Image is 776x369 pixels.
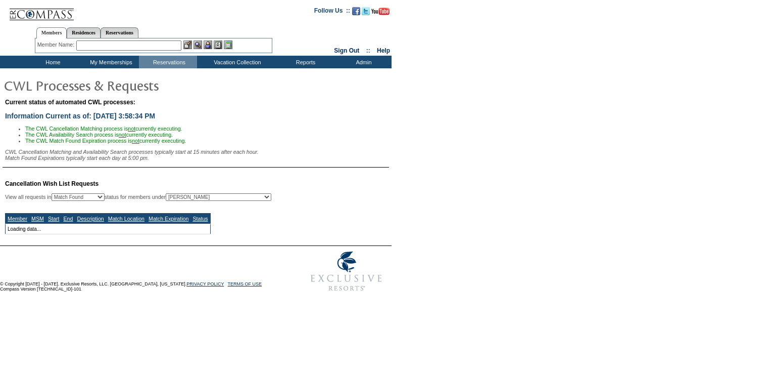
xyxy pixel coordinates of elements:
[197,56,275,68] td: Vacation Collection
[352,10,360,16] a: Become our fan on Facebook
[81,56,139,68] td: My Memberships
[183,40,192,49] img: b_edit.gif
[366,47,370,54] span: ::
[6,224,211,234] td: Loading data...
[362,10,370,16] a: Follow us on Twitter
[5,149,389,161] div: CWL Cancellation Matching and Availability Search processes typically start at 15 minutes after e...
[377,47,390,54] a: Help
[5,180,99,187] span: Cancellation Wish List Requests
[362,7,370,15] img: Follow us on Twitter
[25,132,173,138] span: The CWL Availability Search process is currently executing.
[224,40,232,49] img: b_calculator.gif
[333,56,392,68] td: Admin
[101,27,138,38] a: Reservations
[139,56,197,68] td: Reservations
[228,281,262,286] a: TERMS OF USE
[371,10,390,16] a: Subscribe to our YouTube Channel
[371,8,390,15] img: Subscribe to our YouTube Channel
[119,132,126,138] u: not
[63,216,73,222] a: End
[67,27,101,38] a: Residences
[37,40,76,49] div: Member Name:
[214,40,222,49] img: Reservations
[192,216,208,222] a: Status
[5,99,135,106] span: Current status of automated CWL processes:
[352,7,360,15] img: Become our fan on Facebook
[132,138,139,144] u: not
[48,216,60,222] a: Start
[314,6,350,18] td: Follow Us ::
[186,281,224,286] a: PRIVACY POLICY
[23,56,81,68] td: Home
[149,216,188,222] a: Match Expiration
[25,126,182,132] span: The CWL Cancellation Matching process is currently executing.
[77,216,104,222] a: Description
[275,56,333,68] td: Reports
[5,112,155,120] span: Information Current as of: [DATE] 3:58:34 PM
[31,216,44,222] a: MSM
[5,193,271,201] div: View all requests in status for members under
[128,126,135,132] u: not
[334,47,359,54] a: Sign Out
[8,216,27,222] a: Member
[36,27,67,38] a: Members
[25,138,186,144] span: The CWL Match Found Expiration process is currently executing.
[193,40,202,49] img: View
[301,246,392,297] img: Exclusive Resorts
[108,216,144,222] a: Match Location
[204,40,212,49] img: Impersonate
